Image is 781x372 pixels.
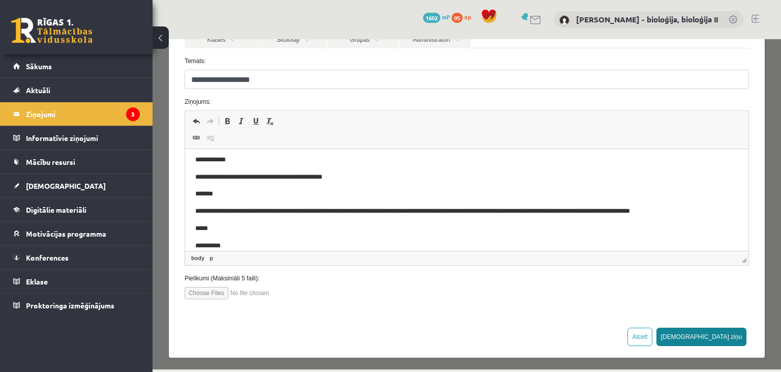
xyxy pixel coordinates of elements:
[24,58,604,67] label: Ziņojums:
[13,174,140,197] a: [DEMOGRAPHIC_DATA]
[37,92,51,105] a: Link (Ctrl+K)
[442,13,450,21] span: mP
[26,85,50,95] span: Aktuāli
[576,14,718,24] a: [PERSON_NAME] - bioloģija, bioloģija II
[24,17,604,26] label: Temats:
[26,253,69,262] span: Konferences
[13,54,140,78] a: Sākums
[37,214,54,223] a: body element
[13,270,140,293] a: Eklase
[26,102,140,126] legend: Ziņojumi
[423,13,440,23] span: 1602
[13,78,140,102] a: Aktuāli
[26,301,114,310] span: Proktoringa izmēģinājums
[26,205,86,214] span: Digitālie materiāli
[51,92,65,105] a: Unlink
[475,289,499,307] button: Atcelt
[13,102,140,126] a: Ziņojumi3
[13,246,140,269] a: Konferences
[68,75,82,89] a: Bold (Ctrl+B)
[82,75,96,89] a: Italic (Ctrl+I)
[26,126,140,150] legend: Informatīvie ziņojumi
[559,15,569,25] img: Elza Saulīte - bioloģija, bioloģija II
[13,222,140,245] a: Motivācijas programma
[55,214,63,223] a: p element
[33,110,596,212] iframe: Editor, wiswyg-editor-47433914430220-1760002537-459
[13,126,140,150] a: Informatīvie ziņojumi
[26,157,75,166] span: Mācību resursi
[37,75,51,89] a: Undo (Ctrl+Z)
[452,13,463,23] span: 95
[504,289,594,307] button: [DEMOGRAPHIC_DATA] ziņu
[13,150,140,174] a: Mācību resursi
[589,218,594,223] span: Resize
[51,75,65,89] a: Redo (Ctrl+Y)
[126,107,140,121] i: 3
[13,294,140,317] a: Proktoringa izmēģinājums
[11,18,93,43] a: Rīgas 1. Tālmācības vidusskola
[452,13,476,21] a: 95 xp
[423,13,450,21] a: 1602 mP
[24,235,604,244] label: Pielikumi (Maksimāli 5 faili):
[96,75,110,89] a: Underline (Ctrl+U)
[26,62,52,71] span: Sākums
[26,229,106,238] span: Motivācijas programma
[110,75,125,89] a: Remove Format
[464,13,471,21] span: xp
[26,277,48,286] span: Eklase
[13,198,140,221] a: Digitālie materiāli
[26,181,106,190] span: [DEMOGRAPHIC_DATA]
